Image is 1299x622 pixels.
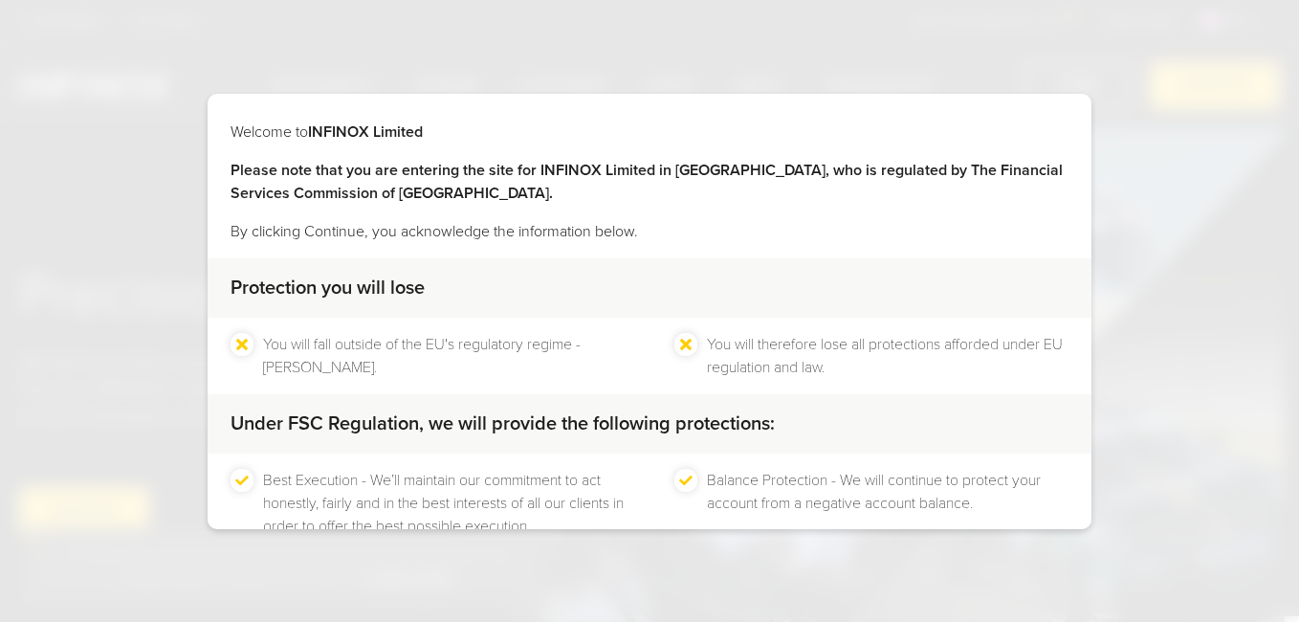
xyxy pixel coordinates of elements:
[707,333,1068,379] li: You will therefore lose all protections afforded under EU regulation and law.
[308,122,423,142] strong: INFINOX Limited
[231,121,1068,144] p: Welcome to
[263,469,625,538] li: Best Execution - We’ll maintain our commitment to act honestly, fairly and in the best interests ...
[707,469,1068,538] li: Balance Protection - We will continue to protect your account from a negative account balance.
[231,412,775,435] strong: Under FSC Regulation, we will provide the following protections:
[231,277,425,300] strong: Protection you will lose
[231,161,1063,203] strong: Please note that you are entering the site for INFINOX Limited in [GEOGRAPHIC_DATA], who is regul...
[263,333,625,379] li: You will fall outside of the EU's regulatory regime - [PERSON_NAME].
[231,220,1068,243] p: By clicking Continue, you acknowledge the information below.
